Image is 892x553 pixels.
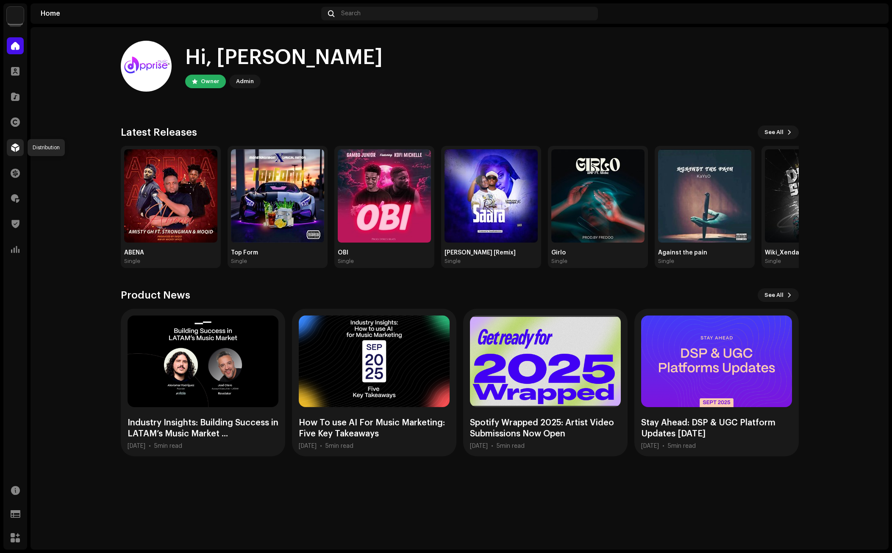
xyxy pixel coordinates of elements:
[121,288,190,302] h3: Product News
[497,443,525,450] div: 5
[641,443,659,450] div: [DATE]
[231,258,247,265] div: Single
[445,149,538,243] img: cdf2a766-e2f9-46bd-bb6b-9905fc430ede
[551,149,645,243] img: 5a0a936b-7e0d-47a4-b27f-abdc9a83c0dc
[668,443,696,450] div: 5
[124,149,217,243] img: 8ddffa06-1f94-42cc-a5ef-f837ea5d2dc8
[658,258,674,265] div: Single
[865,7,878,20] img: 94355213-6620-4dec-931c-2264d4e76804
[338,149,431,243] img: 67954b43-067b-4802-b1d0-67c0942ef8e8
[758,126,799,139] button: See All
[765,258,781,265] div: Single
[445,249,538,256] div: [PERSON_NAME] [Remix]
[765,149,858,243] img: e6e3ab9f-e59d-4091-9825-85bf6aac3e12
[7,7,24,24] img: 1c16f3de-5afb-4452-805d-3f3454e20b1b
[329,443,353,449] span: min read
[41,10,318,17] div: Home
[338,258,354,265] div: Single
[758,288,799,302] button: See All
[124,249,217,256] div: ABENA
[149,443,151,450] div: •
[231,249,324,256] div: Top Form
[445,258,461,265] div: Single
[341,10,361,17] span: Search
[491,443,493,450] div: •
[185,44,383,71] div: Hi, [PERSON_NAME]
[128,417,278,439] div: Industry Insights: Building Success in LATAM’s Music Market ...
[470,443,488,450] div: [DATE]
[231,149,324,243] img: 4bb2205e-5fb1-421f-97d8-34ccaafbca65
[299,443,317,450] div: [DATE]
[500,443,525,449] span: min read
[154,443,182,450] div: 5
[551,258,567,265] div: Single
[121,126,197,139] h3: Latest Releases
[671,443,696,449] span: min read
[551,249,645,256] div: Girlo
[299,417,450,439] div: How To use AI For Music Marketing: Five Key Takeaways
[236,76,254,87] div: Admin
[158,443,182,449] span: min read
[320,443,322,450] div: •
[201,76,219,87] div: Owner
[124,258,140,265] div: Single
[641,417,792,439] div: Stay Ahead: DSP & UGC Platform Updates [DATE]
[121,41,172,92] img: 94355213-6620-4dec-931c-2264d4e76804
[128,443,145,450] div: [DATE]
[658,249,751,256] div: Against the pain
[338,249,431,256] div: OBI
[470,417,621,439] div: Spotify Wrapped 2025: Artist Video Submissions Now Open
[764,124,784,141] span: See All
[658,149,751,243] img: da9aa281-f2b9-441d-acab-b1221056f786
[765,249,858,256] div: Wiki_Xenda_-_Don_t_Shout_-_Mix_By_BlessBeatz.wav
[764,287,784,304] span: See All
[325,443,353,450] div: 5
[662,443,664,450] div: •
